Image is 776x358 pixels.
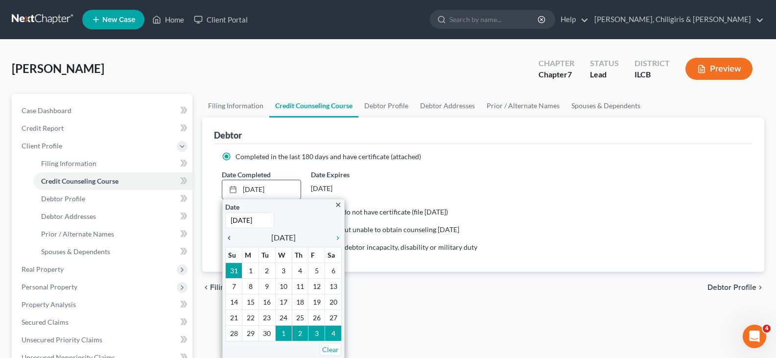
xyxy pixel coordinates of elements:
span: Debtor Addresses [41,212,96,220]
div: Status [590,58,619,69]
span: Credit Counseling Course [41,177,118,185]
td: 16 [259,294,275,310]
div: Chapter [539,58,574,69]
td: 4 [325,325,342,341]
td: 13 [325,278,342,294]
span: Unsecured Priority Claims [22,335,102,344]
th: Sa [325,247,342,263]
th: Su [226,247,242,263]
a: Filing Information [202,94,269,118]
span: Property Analysis [22,300,76,309]
td: 29 [242,325,259,341]
i: chevron_left [225,234,238,242]
span: Real Property [22,265,64,273]
div: Debtor [214,129,242,141]
label: Date Expires [311,169,390,180]
a: Debtor Profile [33,190,192,208]
td: 3 [275,263,292,278]
td: 9 [259,278,275,294]
a: chevron_right [329,232,342,243]
a: Secured Claims [14,313,192,331]
div: District [635,58,670,69]
th: Tu [259,247,275,263]
td: 12 [308,278,325,294]
a: Credit Counseling Course [33,172,192,190]
span: 7 [567,70,572,79]
span: Exigent circumstances - requested but unable to obtain counseling [DATE] [235,225,459,234]
td: 26 [308,310,325,325]
td: 1 [275,325,292,341]
a: Credit Report [14,119,192,137]
span: Personal Property [22,283,77,291]
i: chevron_right [329,234,342,242]
a: Credit Counseling Course [269,94,358,118]
th: Th [292,247,308,263]
td: 30 [259,325,275,341]
a: Spouses & Dependents [565,94,646,118]
td: 27 [325,310,342,325]
button: Preview [685,58,752,80]
i: close [334,201,342,209]
a: Debtor Addresses [33,208,192,225]
td: 28 [226,325,242,341]
td: 3 [308,325,325,341]
td: 14 [226,294,242,310]
td: 11 [292,278,308,294]
span: 4 [763,325,771,333]
a: Debtor Profile [358,94,414,118]
td: 10 [275,278,292,294]
label: Date Completed [222,169,271,180]
td: 15 [242,294,259,310]
span: [PERSON_NAME] [12,61,104,75]
button: Debtor Profile chevron_right [707,284,764,291]
input: 1/1/2013 [225,212,274,228]
td: 2 [259,263,275,278]
a: Prior / Alternate Names [481,94,565,118]
a: Clear [320,343,341,356]
span: Debtor Profile [41,194,85,203]
td: 4 [292,263,308,278]
span: Filing Information [210,284,271,291]
td: 19 [308,294,325,310]
a: Unsecured Priority Claims [14,331,192,349]
div: [DATE] [311,180,390,197]
i: chevron_right [756,284,764,291]
span: Spouses & Dependents [41,247,110,256]
a: close [334,199,342,210]
td: 1 [242,263,259,278]
span: [DATE] [271,232,296,243]
td: 8 [242,278,259,294]
a: Case Dashboard [14,102,192,119]
td: 17 [275,294,292,310]
th: M [242,247,259,263]
button: chevron_left Filing Information [202,284,271,291]
a: Client Portal [189,11,253,28]
a: Spouses & Dependents [33,243,192,261]
td: 20 [325,294,342,310]
a: [PERSON_NAME], Chiligiris & [PERSON_NAME] [589,11,764,28]
span: Secured Claims [22,318,69,326]
td: 18 [292,294,308,310]
td: 23 [259,310,275,325]
input: Search by name... [449,10,539,28]
a: Debtor Addresses [414,94,481,118]
span: Client Profile [22,142,62,150]
div: ILCB [635,69,670,80]
a: Filing Information [33,155,192,172]
td: 2 [292,325,308,341]
td: 7 [226,278,242,294]
th: F [308,247,325,263]
td: 21 [226,310,242,325]
a: Property Analysis [14,296,192,313]
td: 25 [292,310,308,325]
span: Credit Report [22,124,64,132]
span: Prior / Alternate Names [41,230,114,238]
i: chevron_left [202,284,210,291]
td: 24 [275,310,292,325]
span: Completed in the last 180 days and have certificate (attached) [235,152,421,161]
a: Prior / Alternate Names [33,225,192,243]
span: Filing Information [41,159,96,167]
td: 5 [308,263,325,278]
td: 6 [325,263,342,278]
span: New Case [102,16,135,24]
